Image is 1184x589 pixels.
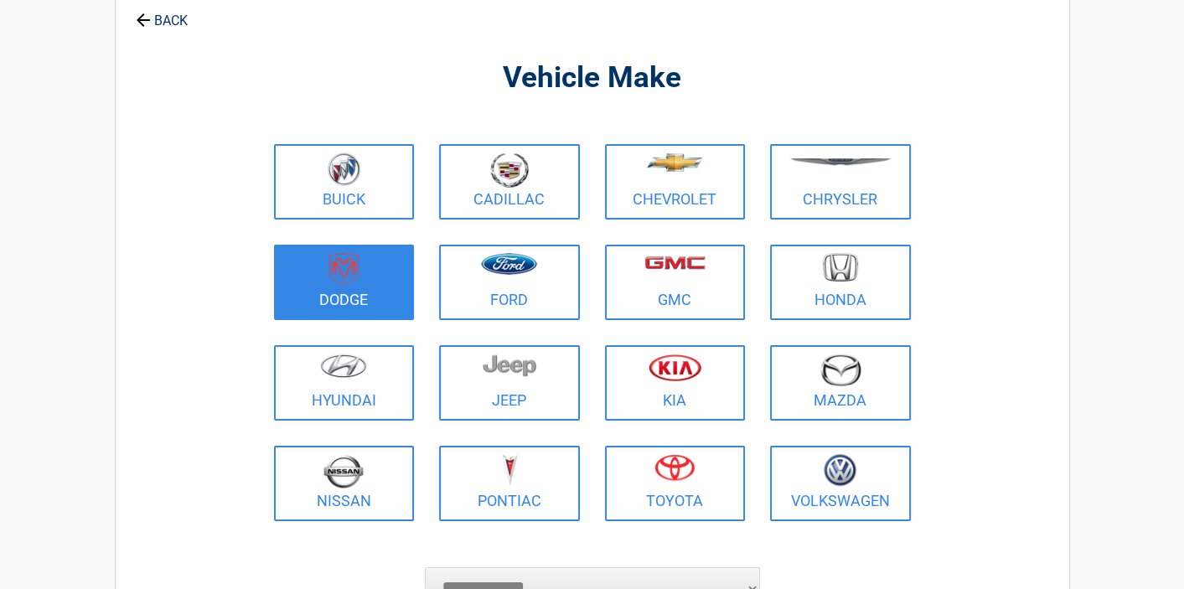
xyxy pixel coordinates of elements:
[654,454,695,481] img: toyota
[274,446,415,521] a: Nissan
[647,153,703,172] img: chevrolet
[770,144,911,220] a: Chrysler
[328,152,360,186] img: buick
[819,354,861,386] img: mazda
[824,454,856,487] img: volkswagen
[649,354,701,381] img: kia
[270,59,915,98] h2: Vehicle Make
[439,245,580,320] a: Ford
[483,354,536,377] img: jeep
[323,454,364,488] img: nissan
[605,144,746,220] a: Chevrolet
[274,144,415,220] a: Buick
[439,446,580,521] a: Pontiac
[605,345,746,421] a: Kia
[789,158,892,166] img: chrysler
[274,345,415,421] a: Hyundai
[439,144,580,220] a: Cadillac
[490,152,529,188] img: cadillac
[605,245,746,320] a: GMC
[770,446,911,521] a: Volkswagen
[644,256,706,270] img: gmc
[274,245,415,320] a: Dodge
[329,253,359,286] img: dodge
[770,345,911,421] a: Mazda
[770,245,911,320] a: Honda
[481,253,537,275] img: ford
[501,454,518,486] img: pontiac
[320,354,367,378] img: hyundai
[605,446,746,521] a: Toyota
[823,253,858,282] img: honda
[439,345,580,421] a: Jeep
